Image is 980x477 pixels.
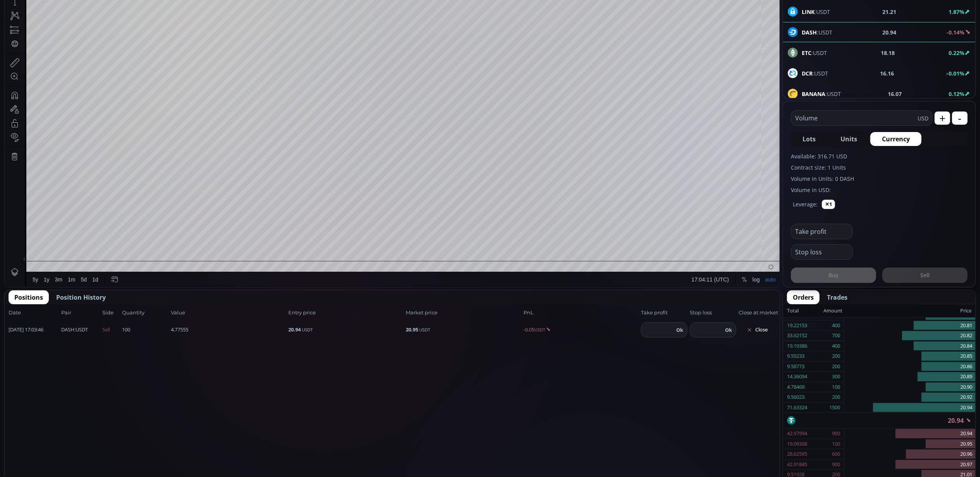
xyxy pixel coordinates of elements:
[946,70,949,77] span: >
[802,49,827,57] span: :USDT
[787,321,807,331] div: 19.22153
[524,326,639,334] span: -0.05
[787,290,820,304] button: Orders
[723,326,734,334] button: Ok
[684,335,727,350] button: 17:04:11 (UTC)
[832,372,840,382] div: 300
[88,340,94,346] div: 1d
[832,429,840,439] div: 900
[832,382,840,392] div: 100
[787,382,804,392] div: 4.78469
[832,392,840,402] div: 200
[102,326,120,334] span: Sell
[787,341,807,351] div: 19.19386
[870,132,921,146] button: Currency
[832,362,840,372] div: 200
[787,429,807,439] div: 42.97994
[803,134,816,144] span: Lots
[793,200,818,208] label: Leverage:
[949,70,964,77] b: 0.01%
[787,449,807,459] div: 28.62595
[104,335,116,350] div: Go to
[787,362,804,372] div: 9.58773
[787,351,804,361] div: 9.59233
[288,309,403,317] span: Entry price
[102,309,120,317] span: Side
[56,293,106,302] span: Position History
[802,8,830,16] span: :USDT
[952,112,968,125] button: -
[18,317,21,328] div: Hide Drawings Toolbar
[918,114,928,122] span: USD
[787,460,807,470] div: 42.91845
[844,382,975,393] div: 20.90
[145,4,169,10] div: Indicators
[829,132,869,146] button: Units
[791,163,968,172] label: Contract size: 1 Units
[739,309,776,317] span: Close at market
[761,340,771,346] div: auto
[844,372,975,382] div: 20.89
[288,326,301,333] b: 20.94
[50,290,112,304] button: Position History
[882,8,896,16] b: 21.21
[674,326,685,334] button: Ok
[832,439,840,449] div: 100
[406,309,521,317] span: Market price
[949,90,964,98] b: 0.12%
[145,19,149,25] div: C
[50,340,58,346] div: 3m
[881,49,895,57] b: 18.18
[25,28,42,34] div: Volume
[112,19,125,25] div: 20.97
[42,18,50,25] div: 5
[14,293,43,302] span: Positions
[9,326,59,334] span: [DATE] 17:03:46
[827,293,847,302] span: Trades
[832,341,840,351] div: 400
[787,331,807,341] div: 33.62152
[793,293,814,302] span: Orders
[164,19,193,25] div: 0.00 (0.00%)
[949,8,964,15] b: 1.87%
[748,340,755,346] div: log
[105,4,127,10] div: Compare
[888,90,902,98] b: 16.07
[787,403,807,413] div: 71.63324
[171,326,286,334] span: 4.77555
[61,309,100,317] span: Pair
[149,19,162,25] div: 20.94
[130,19,143,25] div: 20.94
[802,90,841,98] span: :USDT
[844,362,975,372] div: 20.86
[949,49,964,57] b: 0.22%
[829,403,840,413] div: 1500
[61,326,88,334] span: :USDT
[61,326,74,333] b: DASH
[28,340,34,346] div: 5y
[844,321,975,331] div: 20.81
[882,134,910,144] span: Currency
[821,290,853,304] button: Trades
[823,306,842,316] div: Amount
[783,413,975,428] div: 20.94
[844,392,975,403] div: 20.92
[840,134,857,144] span: Units
[171,309,286,317] span: Value
[25,18,42,25] div: DASH
[302,327,313,333] small: USDT
[844,439,975,450] div: 20.95
[844,403,975,413] div: 20.94
[50,18,69,25] div: Dash
[45,28,60,34] div: 141.73
[787,372,807,382] div: 14.36094
[791,175,968,183] label: Volume in Units: 0 DASH
[844,449,975,460] div: 20.96
[791,132,827,146] button: Lots
[93,19,106,25] div: 20.95
[71,17,82,26] div: Hide
[844,331,975,341] div: 20.82
[63,340,71,346] div: 1m
[802,69,828,77] span: :USDT
[844,351,975,362] div: 20.85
